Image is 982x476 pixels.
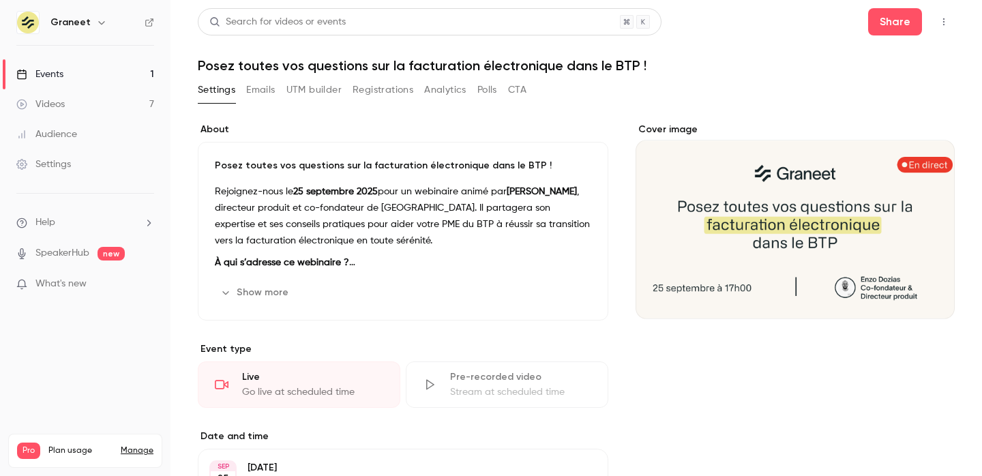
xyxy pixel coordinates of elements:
[198,430,608,443] label: Date and time
[48,445,113,456] span: Plan usage
[636,123,955,136] label: Cover image
[209,15,346,29] div: Search for videos or events
[450,370,591,384] div: Pre-recorded video
[138,278,154,291] iframe: Noticeable Trigger
[424,79,466,101] button: Analytics
[215,183,591,249] p: Rejoignez-nous le pour un webinaire animé par , directeur produit et co-fondateur de [GEOGRAPHIC_...
[286,79,342,101] button: UTM builder
[35,277,87,291] span: What's new
[17,443,40,459] span: Pro
[16,98,65,111] div: Videos
[16,158,71,171] div: Settings
[98,247,125,261] span: new
[868,8,922,35] button: Share
[508,79,526,101] button: CTA
[198,342,608,356] p: Event type
[450,385,591,399] div: Stream at scheduled time
[293,187,378,196] strong: 25 septembre 2025
[121,445,153,456] a: Manage
[242,370,383,384] div: Live
[198,57,955,74] h1: Posez toutes vos questions sur la facturation électronique dans le BTP !
[353,79,413,101] button: Registrations
[16,215,154,230] li: help-dropdown-opener
[17,12,39,33] img: Graneet
[215,258,355,267] strong: À qui s’adresse ce webinaire ?
[198,79,235,101] button: Settings
[477,79,497,101] button: Polls
[198,123,608,136] label: About
[636,123,955,319] section: Cover image
[406,361,608,408] div: Pre-recorded videoStream at scheduled time
[16,128,77,141] div: Audience
[35,246,89,261] a: SpeakerHub
[215,159,591,173] p: Posez toutes vos questions sur la facturation électronique dans le BTP !
[242,385,383,399] div: Go live at scheduled time
[16,68,63,81] div: Events
[211,462,235,471] div: SEP
[246,79,275,101] button: Emails
[35,215,55,230] span: Help
[215,282,297,303] button: Show more
[198,361,400,408] div: LiveGo live at scheduled time
[50,16,91,29] h6: Graneet
[507,187,577,196] strong: [PERSON_NAME]
[248,461,536,475] p: [DATE]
